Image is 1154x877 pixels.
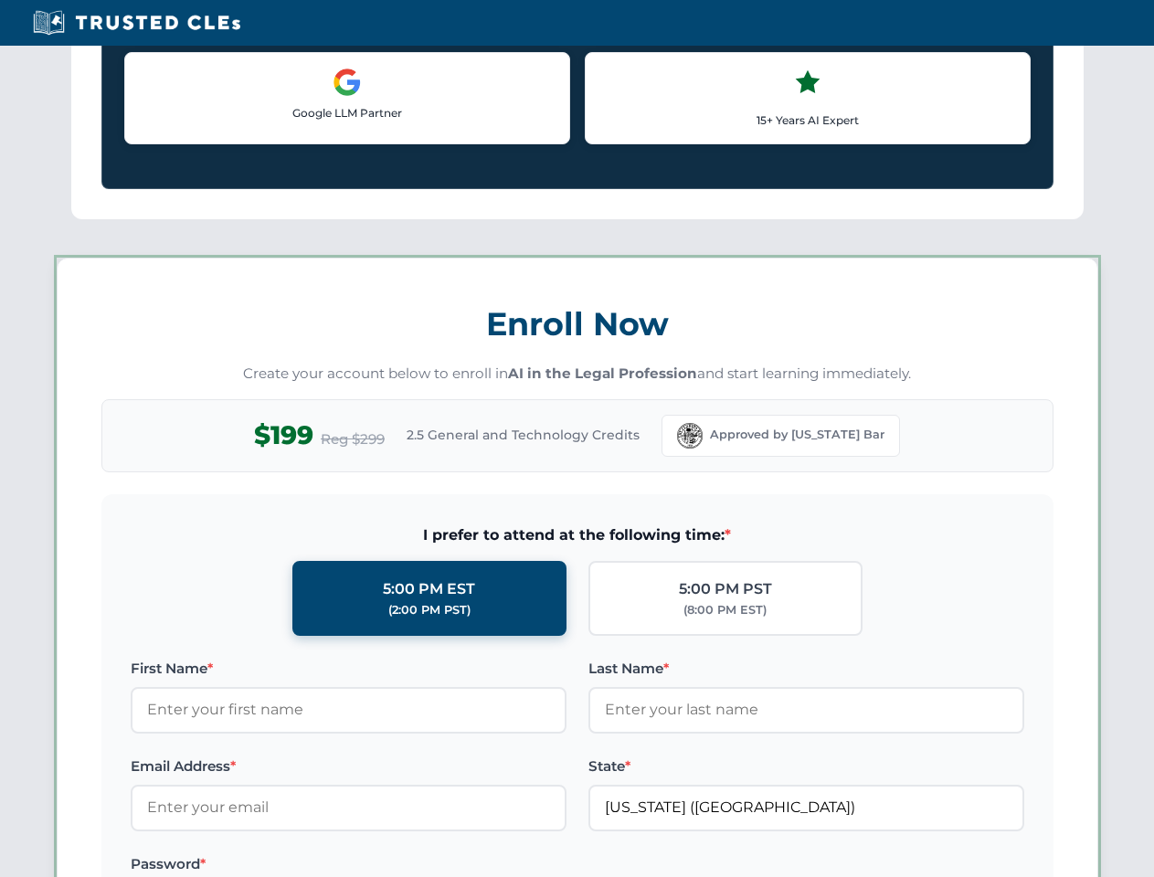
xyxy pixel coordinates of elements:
label: Password [131,853,566,875]
img: Google [333,68,362,97]
p: Google LLM Partner [140,104,555,122]
input: Enter your email [131,785,566,830]
input: Enter your first name [131,687,566,733]
span: 2.5 General and Technology Credits [407,425,640,445]
div: (8:00 PM EST) [683,601,767,619]
input: Florida (FL) [588,785,1024,830]
img: Trusted CLEs [27,9,246,37]
label: Last Name [588,658,1024,680]
input: Enter your last name [588,687,1024,733]
strong: AI in the Legal Profession [508,365,697,382]
p: Create your account below to enroll in and start learning immediately. [101,364,1053,385]
div: 5:00 PM EST [383,577,475,601]
span: $199 [254,415,313,456]
span: I prefer to attend at the following time: [131,523,1024,547]
label: Email Address [131,755,566,777]
span: Reg $299 [321,428,385,450]
div: 5:00 PM PST [679,577,772,601]
h3: Enroll Now [101,295,1053,353]
span: Approved by [US_STATE] Bar [710,426,884,444]
img: Florida Bar [677,423,703,449]
div: (2:00 PM PST) [388,601,471,619]
p: 15+ Years AI Expert [600,111,1015,129]
label: First Name [131,658,566,680]
label: State [588,755,1024,777]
